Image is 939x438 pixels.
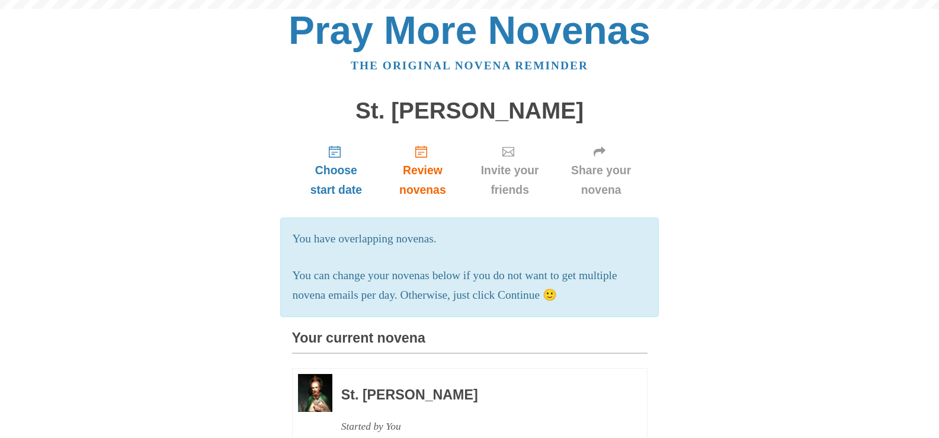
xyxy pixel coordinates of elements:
h3: St. [PERSON_NAME] [341,388,615,403]
a: Review novenas [380,135,464,206]
p: You can change your novenas below if you do not want to get multiple novena emails per day. Other... [293,266,647,305]
a: Pray More Novenas [289,8,650,52]
a: Choose start date [292,135,381,206]
a: The original novena reminder [351,59,588,72]
h3: Your current novena [292,331,648,354]
span: Invite your friends [477,161,543,200]
a: Share your novena [555,135,648,206]
div: Started by You [341,417,615,436]
img: Novena image [298,374,332,411]
span: Review novenas [392,161,453,200]
a: Invite your friends [465,135,555,206]
h1: St. [PERSON_NAME] [292,98,648,124]
p: You have overlapping novenas. [293,229,647,249]
span: Choose start date [304,161,369,200]
span: Share your novena [567,161,636,200]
